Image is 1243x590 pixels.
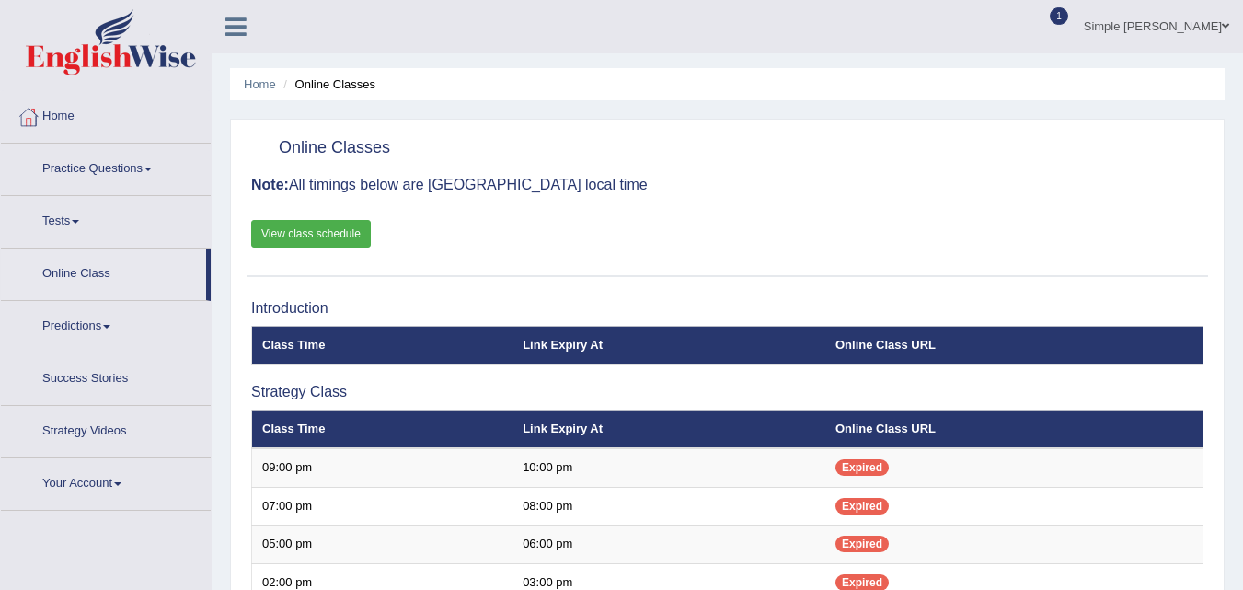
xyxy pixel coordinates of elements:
th: Class Time [252,410,513,448]
span: Expired [835,536,889,552]
span: 1 [1050,7,1068,25]
td: 06:00 pm [512,526,825,564]
a: Strategy Videos [1,406,211,452]
a: Home [1,91,211,137]
h3: All timings below are [GEOGRAPHIC_DATA] local time [251,177,1203,193]
a: Success Stories [1,353,211,399]
a: Tests [1,196,211,242]
li: Online Classes [279,75,375,93]
td: 10:00 pm [512,448,825,487]
a: View class schedule [251,220,371,248]
th: Link Expiry At [512,410,825,448]
b: Note: [251,177,289,192]
td: 05:00 pm [252,526,513,564]
th: Online Class URL [825,410,1203,448]
span: Expired [835,498,889,515]
a: Online Class [1,249,206,295]
th: Class Time [252,326,513,364]
h2: Online Classes [251,134,390,162]
td: 09:00 pm [252,448,513,487]
td: 07:00 pm [252,487,513,526]
a: Your Account [1,458,211,504]
th: Link Expiry At [512,326,825,364]
span: Expired [835,459,889,476]
a: Predictions [1,301,211,347]
a: Home [244,77,276,91]
th: Online Class URL [825,326,1203,364]
a: Practice Questions [1,144,211,190]
h3: Introduction [251,300,1203,317]
td: 08:00 pm [512,487,825,526]
h3: Strategy Class [251,384,1203,400]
